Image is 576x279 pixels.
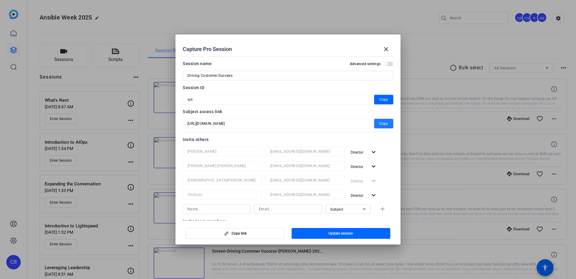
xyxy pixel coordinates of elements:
input: Name... [187,148,257,155]
input: Email... [259,205,317,213]
span: Copy [379,96,388,103]
button: Director [348,190,380,201]
span: Subject [330,207,343,211]
div: Session name [183,60,211,67]
input: Session OTP [187,96,366,103]
button: Copy [374,95,393,104]
div: Capture Pro Session [183,42,393,56]
mat-icon: expand_more [370,148,377,156]
button: Update session [292,228,391,239]
input: Name... [187,205,246,213]
input: Name... [187,177,257,184]
input: Email... [270,177,340,184]
mat-icon: expand_more [370,192,377,199]
span: Copy link [232,231,247,236]
span: Copy [379,120,388,127]
input: Email... [270,148,340,155]
h2: Advanced settings [350,61,381,66]
button: Director [348,147,380,157]
span: Director [351,150,363,154]
button: Copy link [186,228,285,239]
mat-icon: expand_more [370,163,377,170]
span: Director [351,193,363,198]
span: Director [351,165,363,169]
input: Name... [187,191,257,198]
div: Session ID [183,84,393,91]
span: Update session [328,231,353,236]
input: Email... [270,191,340,198]
input: Enter Session Name [187,72,388,79]
div: Invite others [183,136,393,143]
input: Session OTP [187,120,366,127]
input: Email... [270,162,340,169]
button: Copy [374,119,393,128]
mat-icon: close [382,46,390,53]
button: Director [348,161,380,172]
div: Subject access link [183,108,393,115]
input: Name... [187,162,257,169]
